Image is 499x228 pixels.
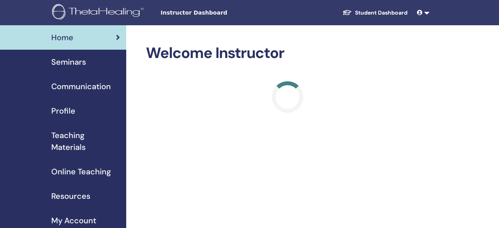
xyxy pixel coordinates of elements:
[146,44,430,62] h2: Welcome Instructor
[51,32,73,43] span: Home
[51,105,75,117] span: Profile
[51,129,120,153] span: Teaching Materials
[51,190,90,202] span: Resources
[51,215,96,226] span: My Account
[52,4,146,22] img: logo.png
[51,56,86,68] span: Seminars
[336,6,414,20] a: Student Dashboard
[342,9,352,16] img: graduation-cap-white.svg
[51,80,111,92] span: Communication
[51,166,111,178] span: Online Teaching
[161,9,279,17] span: Instructor Dashboard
